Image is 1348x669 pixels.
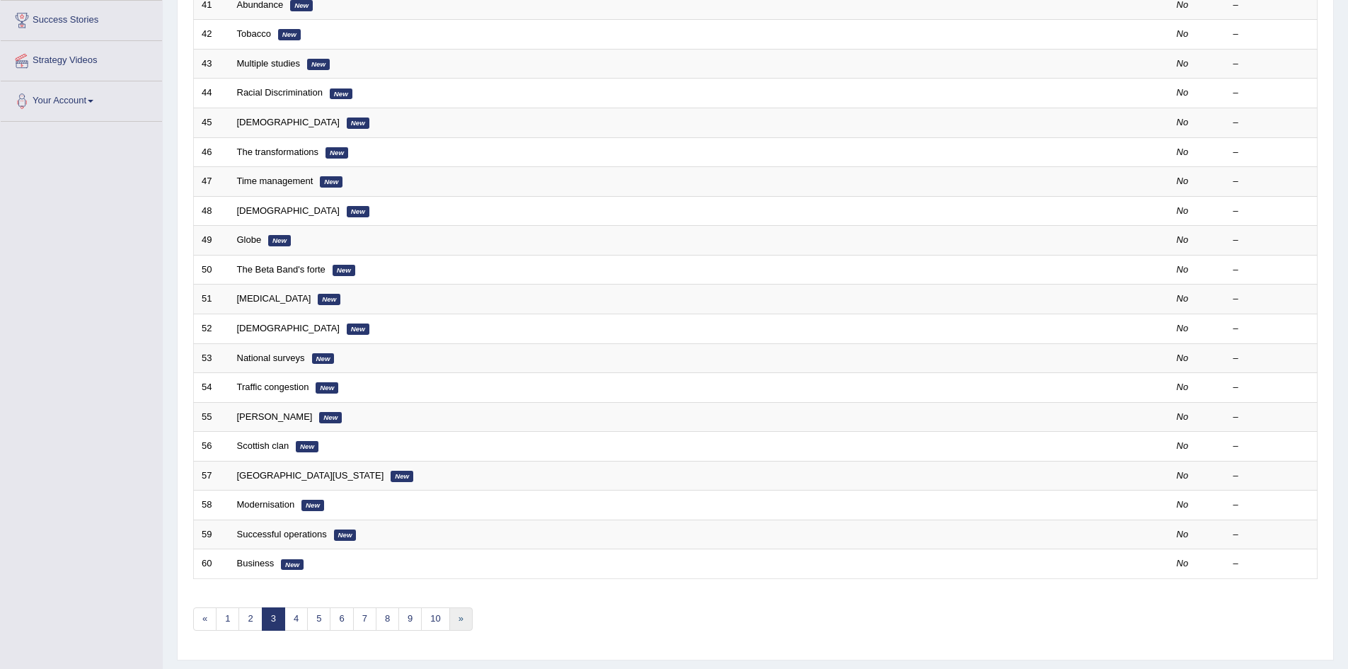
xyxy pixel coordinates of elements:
a: 2 [238,607,262,631]
td: 55 [194,402,229,432]
td: 51 [194,285,229,314]
a: « [193,607,217,631]
em: New [330,88,352,100]
a: [DEMOGRAPHIC_DATA] [237,117,340,127]
div: – [1233,381,1310,394]
div: – [1233,498,1310,512]
a: Tobacco [237,28,271,39]
td: 43 [194,49,229,79]
a: 10 [421,607,449,631]
a: Strategy Videos [1,41,162,76]
a: The transformations [237,147,319,157]
em: No [1177,529,1189,539]
td: 46 [194,137,229,167]
em: New [318,294,340,305]
em: No [1177,382,1189,392]
em: No [1177,87,1189,98]
em: New [333,265,355,276]
a: » [449,607,473,631]
a: 4 [284,607,308,631]
td: 50 [194,255,229,285]
a: Traffic congestion [237,382,309,392]
em: No [1177,293,1189,304]
a: Multiple studies [237,58,301,69]
a: Racial Discrimination [237,87,323,98]
a: Business [237,558,275,568]
div: – [1233,557,1310,571]
div: – [1233,175,1310,188]
div: – [1233,86,1310,100]
div: – [1233,263,1310,277]
em: New [278,29,301,40]
div: – [1233,146,1310,159]
a: [PERSON_NAME] [237,411,313,422]
em: New [312,353,335,365]
em: New [334,530,357,541]
em: New [347,206,369,217]
a: 9 [398,607,422,631]
a: National surveys [237,353,305,363]
em: No [1177,558,1189,568]
em: No [1177,234,1189,245]
div: – [1233,411,1310,424]
em: No [1177,117,1189,127]
div: – [1233,234,1310,247]
div: – [1233,528,1310,542]
em: New [319,412,342,423]
div: – [1233,205,1310,218]
em: New [326,147,348,159]
div: – [1233,440,1310,453]
a: [DEMOGRAPHIC_DATA] [237,323,340,333]
td: 49 [194,226,229,256]
td: 58 [194,491,229,520]
a: [MEDICAL_DATA] [237,293,311,304]
div: – [1233,322,1310,336]
td: 57 [194,461,229,491]
td: 44 [194,79,229,108]
div: – [1233,116,1310,130]
td: 56 [194,432,229,462]
em: New [307,59,330,70]
a: The Beta Band's forte [237,264,326,275]
td: 47 [194,167,229,197]
td: 52 [194,314,229,343]
em: New [268,235,291,246]
em: New [347,324,369,335]
a: [DEMOGRAPHIC_DATA] [237,205,340,216]
em: No [1177,499,1189,510]
em: No [1177,28,1189,39]
div: – [1233,28,1310,41]
a: Time management [237,176,313,186]
div: – [1233,469,1310,483]
td: 45 [194,108,229,138]
a: 5 [307,607,330,631]
a: Globe [237,234,262,245]
a: 6 [330,607,353,631]
a: Modernisation [237,499,295,510]
em: No [1177,264,1189,275]
em: New [281,559,304,571]
em: New [391,471,413,482]
em: No [1177,176,1189,186]
a: [GEOGRAPHIC_DATA][US_STATE] [237,470,384,481]
div: – [1233,292,1310,306]
em: New [316,382,338,394]
td: 59 [194,520,229,549]
a: Success Stories [1,1,162,36]
a: Your Account [1,81,162,117]
em: New [347,118,369,129]
em: New [296,441,318,452]
a: Scottish clan [237,440,289,451]
td: 60 [194,549,229,579]
em: No [1177,58,1189,69]
a: 8 [376,607,399,631]
div: – [1233,352,1310,365]
a: 7 [353,607,376,631]
td: 48 [194,196,229,226]
td: 42 [194,20,229,50]
a: Successful operations [237,529,327,539]
a: 1 [216,607,239,631]
em: No [1177,470,1189,481]
em: New [320,176,342,188]
em: New [301,500,324,511]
